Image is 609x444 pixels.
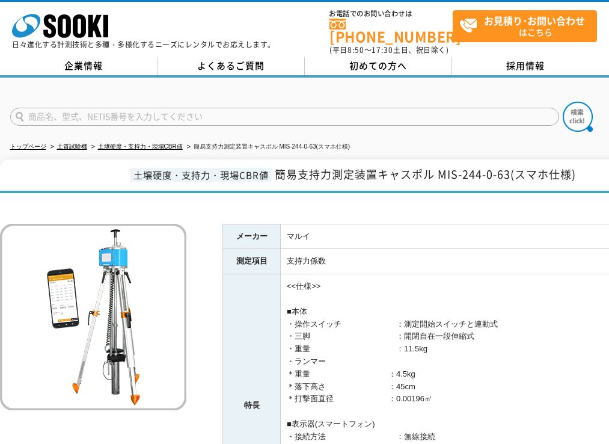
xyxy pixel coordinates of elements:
a: よくあるご質問 [158,57,305,75]
a: 初めての方へ [305,57,452,75]
span: (平日 ～ 土日、祝日除く) [329,45,448,55]
a: [PHONE_NUMBER] [329,19,453,43]
input: 商品名、型式、NETIS番号を入力してください [10,108,559,126]
th: メーカー [223,224,281,249]
a: 土壌硬度・支持力・現場CBR値 [98,143,183,150]
strong: お見積り･お問い合わせ [484,13,585,28]
span: 土壌硬度・支持力・現場CBR値 [130,168,272,182]
a: トップページ [10,143,46,150]
span: お電話でのお問い合わせは [329,10,453,17]
span: はこちら [459,11,596,41]
li: 簡易支持力測定装置キャスポル MIS-244-0-63(スマホ仕様) [185,141,350,153]
a: 企業情報 [10,57,158,75]
a: 採用情報 [452,57,599,75]
a: お見積り･お問い合わせはこちら [453,10,597,42]
span: 17:30 [372,45,393,55]
a: 土質試験機 [57,143,87,150]
span: 簡易支持力測定装置キャスポル MIS-244-0-63(スマホ仕様) [275,166,576,182]
p: 日々進化する計測技術と多種・多様化するニーズにレンタルでお応えします。 [12,41,275,48]
span: 8:50 [347,45,364,55]
th: 測定項目 [223,249,281,274]
span: 初めての方へ [349,59,407,72]
img: btn_search.png [563,102,593,132]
